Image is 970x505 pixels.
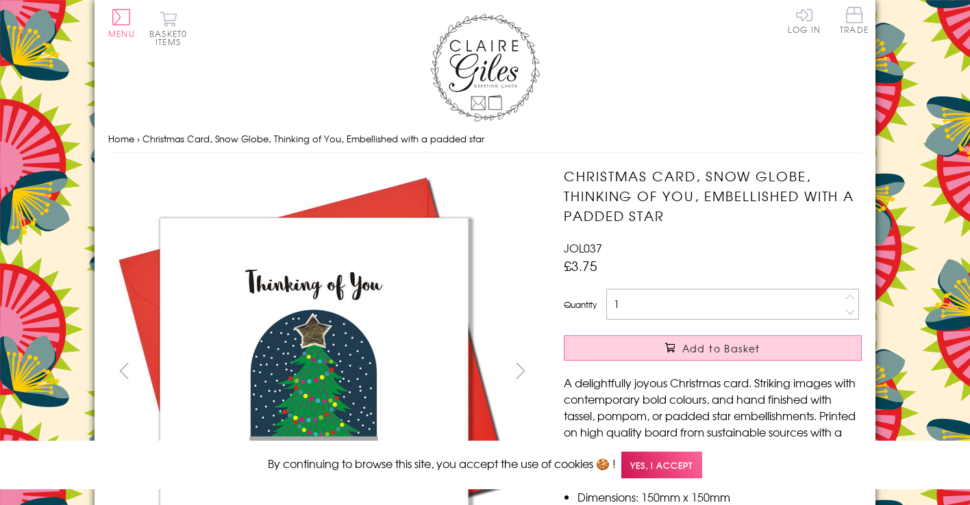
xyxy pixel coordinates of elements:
button: Basket0 items [149,11,187,46]
li: Dimensions: 150mm x 150mm [577,489,862,505]
span: Trade [840,7,869,34]
a: Home [108,132,134,145]
a: Log In [788,7,821,34]
p: A delightfully joyous Christmas card. Striking images with contemporary bold colours, and hand fi... [564,374,862,473]
nav: breadcrumbs [108,125,862,153]
button: Menu [108,9,135,38]
h1: Christmas Card, Snow Globe, Thinking of You, Embellished with a padded star [564,166,862,225]
span: Add to Basket [682,341,760,355]
span: Menu [108,27,135,40]
span: £3.75 [564,256,597,275]
span: JOL037 [564,239,602,256]
button: next [506,355,536,386]
label: Quantity [564,298,597,311]
button: Add to Basket [564,335,862,361]
img: Claire Giles Greetings Cards [430,14,540,122]
span: Christmas Card, Snow Globe, Thinking of You, Embellished with a padded star [142,132,484,145]
a: Trade [840,7,869,36]
span: 0 items [156,27,187,48]
span: › [137,132,140,145]
span: Yes, I accept [621,452,702,478]
button: prev [108,355,139,386]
